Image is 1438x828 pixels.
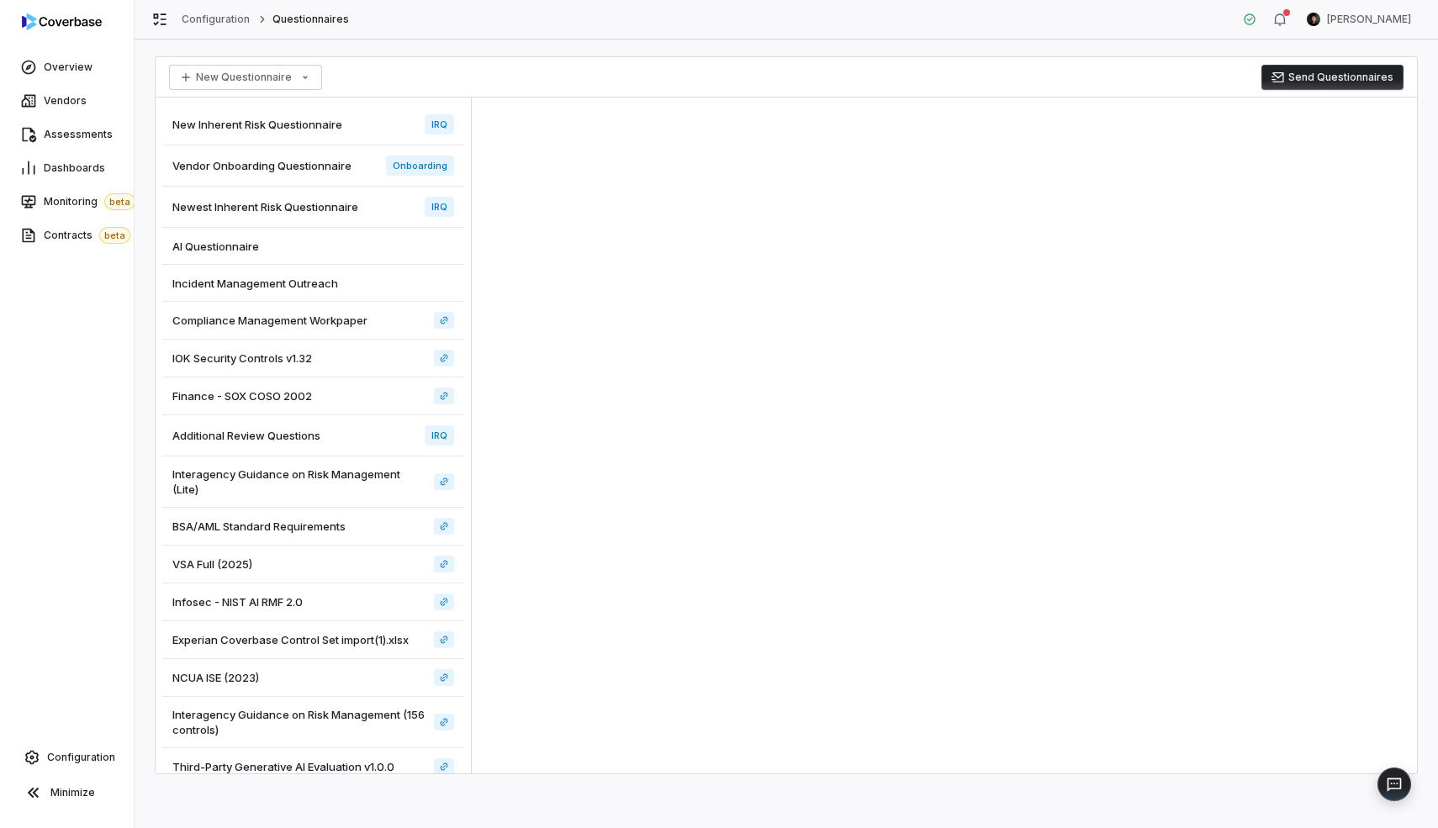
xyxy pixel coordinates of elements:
span: Overview [44,61,93,74]
span: Contracts [44,227,130,244]
a: VSA Full (2025) [162,546,464,583]
button: Clarence Chio avatar[PERSON_NAME] [1297,7,1421,32]
button: Minimize [7,776,127,810]
span: AI Questionnaire [172,239,259,254]
a: Interagency Guidance on Risk Management (156 controls) [434,714,454,730]
img: Clarence Chio avatar [1307,13,1320,26]
span: IRQ [425,425,454,446]
span: Interagency Guidance on Risk Management (Lite) [172,467,427,497]
a: Finance - SOX COSO 2002 [434,388,454,404]
a: IOK Security Controls v1.32 [162,340,464,377]
a: Dashboards [3,153,130,183]
span: Infosec - NIST AI RMF 2.0 [172,594,303,609]
span: Experian Coverbase Control Set import(1).xlsx [172,632,409,647]
span: Interagency Guidance on Risk Management (156 controls) [172,707,427,737]
span: [PERSON_NAME] [1327,13,1411,26]
span: Onboarding [386,156,454,176]
span: Third-Party Generative AI Evaluation v1.0.0 [172,759,394,774]
span: Additional Review Questions [172,428,320,443]
a: Finance - SOX COSO 2002 [162,377,464,415]
span: Compliance Management Workpaper [172,313,367,328]
span: NCUA ISE (2023) [172,670,259,685]
a: Interagency Guidance on Risk Management (Lite) [162,456,464,508]
a: Interagency Guidance on Risk Management (156 controls) [162,697,464,748]
span: BSA/AML Standard Requirements [172,519,346,534]
a: IOK Security Controls v1.32 [434,350,454,367]
a: Infosec - NIST AI RMF 2.0 [434,593,454,610]
a: Vendors [3,86,130,116]
a: AI Questionnaire [162,228,464,265]
a: Compliance Management Workpaper [434,312,454,329]
a: Compliance Management Workpaper [162,302,464,340]
span: IRQ [425,197,454,217]
a: Configuration [7,742,127,773]
a: Overview [3,52,130,82]
span: IRQ [425,114,454,134]
span: Finance - SOX COSO 2002 [172,388,312,403]
span: VSA Full (2025) [172,556,252,572]
span: New Inherent Risk Questionnaire [172,117,342,132]
span: beta [99,227,130,244]
a: Newest Inherent Risk QuestionnaireIRQ [162,187,464,228]
a: BSA/AML Standard Requirements [434,518,454,535]
a: Experian Coverbase Control Set import(1).xlsx [434,631,454,648]
a: Configuration [182,13,251,26]
span: Vendors [44,94,87,108]
a: Third-Party Generative AI Evaluation v1.0.0 [434,758,454,775]
a: Interagency Guidance on Risk Management (Lite) [434,473,454,490]
span: Newest Inherent Risk Questionnaire [172,199,358,214]
span: IOK Security Controls v1.32 [172,351,312,366]
a: Incident Management Outreach [162,265,464,302]
span: beta [104,193,135,210]
button: New Questionnaire [169,65,322,90]
a: New Inherent Risk QuestionnaireIRQ [162,104,464,145]
a: NCUA ISE (2023) [162,659,464,697]
a: Additional Review QuestionsIRQ [162,415,464,456]
a: Assessments [3,119,130,150]
a: Vendor Onboarding QuestionnaireOnboarding [162,145,464,187]
span: Assessments [44,128,113,141]
img: logo-D7KZi-bG.svg [22,13,102,30]
a: Third-Party Generative AI Evaluation v1.0.0 [162,748,464,786]
a: VSA Full (2025) [434,556,454,572]
span: Dashboards [44,161,105,175]
a: BSA/AML Standard Requirements [162,508,464,546]
span: Incident Management Outreach [172,276,338,291]
a: Infosec - NIST AI RMF 2.0 [162,583,464,621]
span: Questionnaires [272,13,350,26]
a: Experian Coverbase Control Set import(1).xlsx [162,621,464,659]
span: Minimize [50,786,95,799]
span: Monitoring [44,193,135,210]
a: Contractsbeta [3,220,130,251]
a: Monitoringbeta [3,187,130,217]
span: Vendor Onboarding Questionnaire [172,158,352,173]
span: Configuration [47,751,115,764]
button: Send Questionnaires [1261,65,1404,90]
a: NCUA ISE (2023) [434,669,454,686]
